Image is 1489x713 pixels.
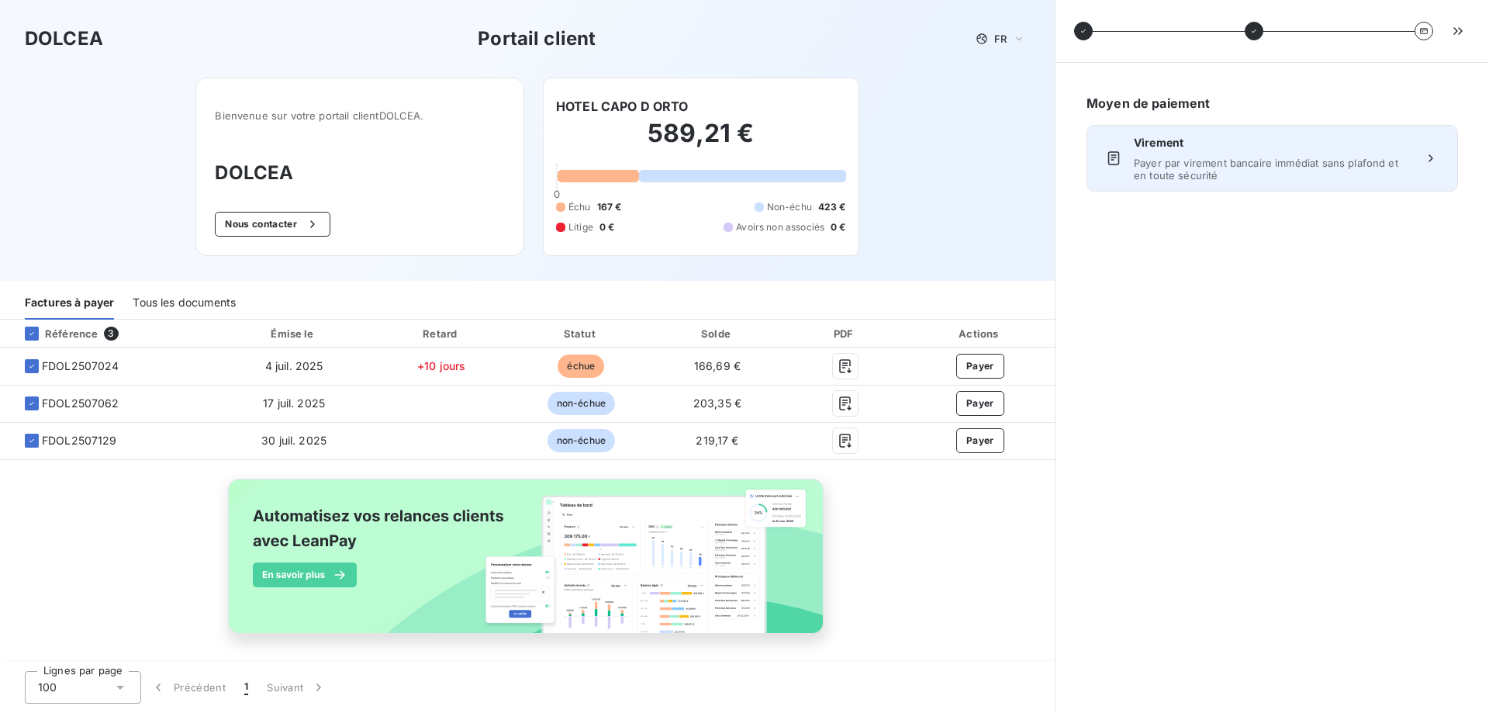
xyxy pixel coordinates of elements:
span: +10 jours [417,359,465,372]
span: Non-échu [767,200,812,214]
div: Solde [653,326,781,341]
span: 4 juil. 2025 [265,359,323,372]
span: Échu [568,200,591,214]
div: Actions [909,326,1052,341]
h3: DOLCEA [215,159,505,187]
img: banner [214,469,841,660]
button: Payer [956,428,1004,453]
h2: 589,21 € [556,118,846,164]
div: PDF [788,326,903,341]
span: 0 [554,188,560,200]
button: Suivant [257,671,336,704]
button: Payer [956,354,1004,379]
span: 219,17 € [696,434,738,447]
div: Référence [12,327,98,341]
span: Bienvenue sur votre portail client DOLCEA . [215,109,505,122]
span: 423 € [818,200,846,214]
h3: Portail client [478,25,596,53]
div: Retard [374,326,509,341]
div: Tous les documents [133,287,236,320]
span: Payer par virement bancaire immédiat sans plafond et en toute sécurité [1134,157,1411,182]
button: Précédent [141,671,235,704]
button: Payer [956,391,1004,416]
span: 30 juil. 2025 [261,434,326,447]
span: FR [994,33,1007,45]
span: 0 € [831,220,845,234]
button: Nous contacter [215,212,330,237]
span: Avoirs non associés [736,220,824,234]
span: 167 € [597,200,622,214]
button: 1 [235,671,257,704]
div: Factures à payer [25,287,114,320]
span: 0 € [599,220,614,234]
span: FDOL2507062 [42,396,119,411]
span: Virement [1134,135,1411,151]
span: 166,69 € [694,359,741,372]
div: Émise le [220,326,368,341]
span: échue [558,355,604,378]
span: non-échue [548,429,615,452]
span: 203,35 € [693,396,741,410]
span: non-échue [548,392,615,415]
span: 1 [244,680,248,695]
span: Litige [568,220,593,234]
div: Statut [515,326,647,341]
h6: HOTEL CAPO D ORTO [556,97,689,116]
h6: Moyen de paiement [1087,94,1458,112]
span: 3 [104,327,118,341]
h3: DOLCEA [25,25,103,53]
span: 100 [38,680,57,695]
span: 17 juil. 2025 [263,396,325,410]
span: FDOL2507024 [42,358,119,374]
span: FDOL2507129 [42,433,117,448]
